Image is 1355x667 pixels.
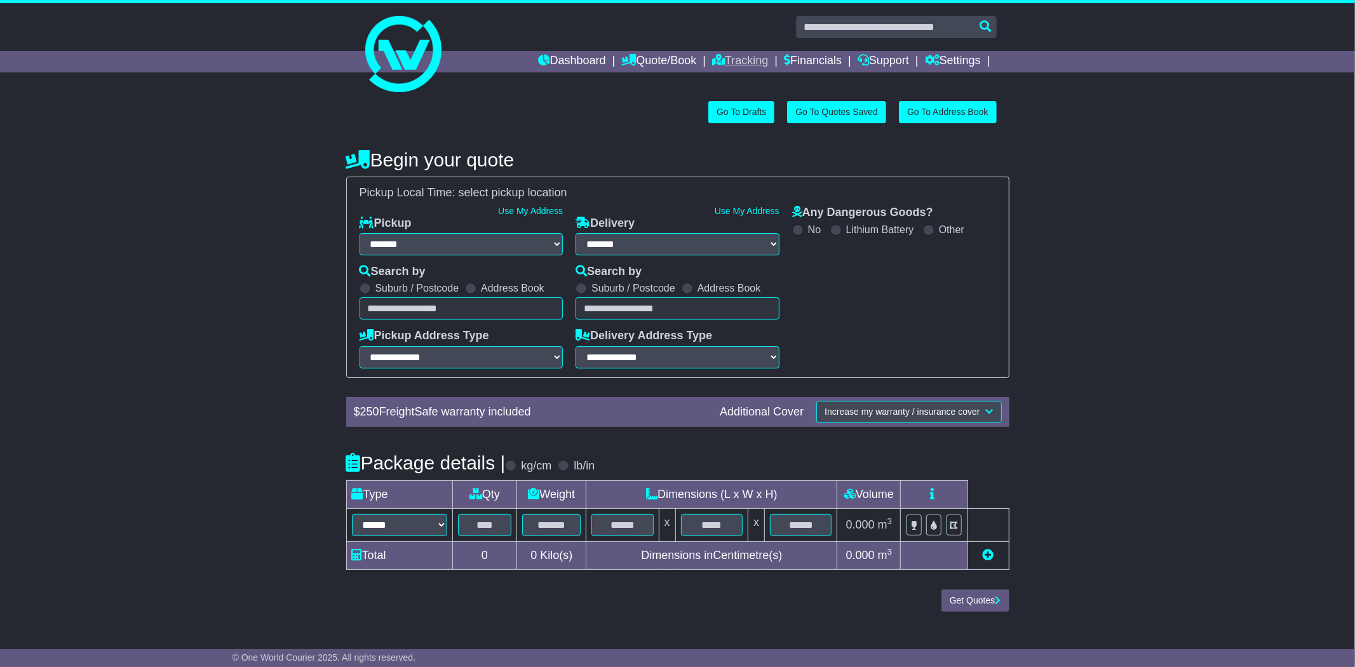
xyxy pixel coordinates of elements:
[346,149,1009,170] h4: Begin your quote
[713,405,810,419] div: Additional Cover
[353,186,1002,200] div: Pickup Local Time:
[925,51,981,72] a: Settings
[574,459,595,473] label: lb/in
[586,542,837,570] td: Dimensions in Centimetre(s)
[576,265,642,279] label: Search by
[808,224,821,236] label: No
[360,329,489,343] label: Pickup Address Type
[939,224,964,236] label: Other
[858,51,909,72] a: Support
[621,51,696,72] a: Quote/Book
[787,101,886,123] a: Go To Quotes Saved
[878,549,893,562] span: m
[347,405,714,419] div: $ FreightSafe warranty included
[887,516,893,526] sup: 3
[899,101,996,123] a: Go To Address Book
[715,206,779,216] a: Use My Address
[481,282,544,294] label: Address Book
[825,407,980,417] span: Increase my warranty / insurance cover
[452,542,517,570] td: 0
[459,186,567,199] span: select pickup location
[846,224,914,236] label: Lithium Battery
[233,652,416,663] span: © One World Courier 2025. All rights reserved.
[792,206,933,220] label: Any Dangerous Goods?
[576,217,635,231] label: Delivery
[748,508,765,541] td: x
[360,265,426,279] label: Search by
[659,508,675,541] td: x
[837,480,901,508] td: Volume
[346,452,506,473] h4: Package details |
[712,51,768,72] a: Tracking
[360,405,379,418] span: 250
[698,282,761,294] label: Address Book
[517,480,586,508] td: Weight
[521,459,551,473] label: kg/cm
[846,549,875,562] span: 0.000
[784,51,842,72] a: Financials
[816,401,1001,423] button: Increase my warranty / insurance cover
[517,542,586,570] td: Kilo(s)
[452,480,517,508] td: Qty
[375,282,459,294] label: Suburb / Postcode
[586,480,837,508] td: Dimensions (L x W x H)
[846,518,875,531] span: 0.000
[346,542,452,570] td: Total
[530,549,537,562] span: 0
[346,480,452,508] td: Type
[941,590,1009,612] button: Get Quotes
[591,282,675,294] label: Suburb / Postcode
[983,549,994,562] a: Add new item
[538,51,606,72] a: Dashboard
[708,101,774,123] a: Go To Drafts
[576,329,712,343] label: Delivery Address Type
[360,217,412,231] label: Pickup
[878,518,893,531] span: m
[887,547,893,556] sup: 3
[498,206,563,216] a: Use My Address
